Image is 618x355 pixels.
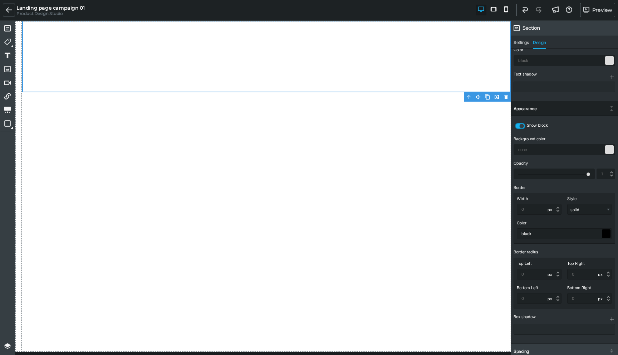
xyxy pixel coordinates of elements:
input: 1 [597,169,615,179]
input: black [517,229,612,239]
input: none [514,145,615,155]
span: Color [517,221,526,225]
span: Bottom Right [567,286,591,290]
span: Top Right [567,261,585,266]
input: 0 [517,204,561,214]
div: Spacing [514,349,529,354]
a: Containers [1,117,14,130]
span: Text shadow [514,72,537,77]
h6: Product Design Studio [16,11,84,16]
a: Exit Editor [3,4,15,16]
span: Show block [527,123,548,128]
input: 0 [568,269,612,279]
span: Border radius [514,250,538,254]
span: Width [517,196,528,201]
a: Preview [580,3,615,17]
span: Opacity [514,161,528,166]
input: 0 [517,269,561,279]
h5: Landing page campaign 01 [16,5,84,11]
input: black [514,55,615,65]
span: Border [514,185,526,190]
span: Settings [514,40,529,49]
span: Style [567,196,577,201]
input: 0 [517,293,561,303]
input: 0 [568,293,612,303]
a: Product [1,36,14,48]
span: Top Left [517,261,532,266]
span: Section [523,25,540,31]
span: Background color [514,137,545,141]
span: Color [514,48,523,52]
span: Box shadow [514,315,536,319]
span: Bottom Left [517,286,538,290]
span: Design [533,40,546,49]
div: Appearance [514,106,536,111]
